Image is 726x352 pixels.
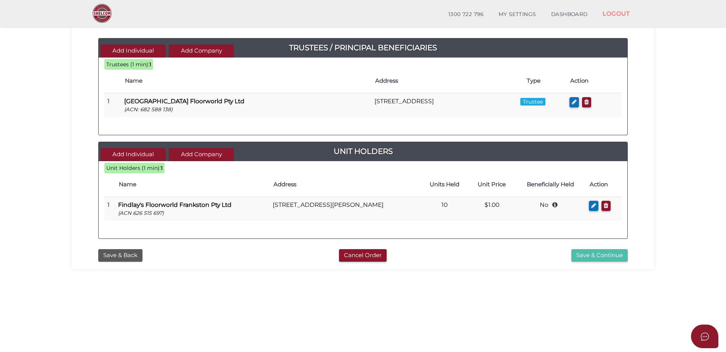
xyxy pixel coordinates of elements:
td: 1 [104,197,115,221]
h4: Name [119,181,265,188]
span: Unit Holders (1 min): [106,165,161,171]
p: (ACN 626 515 697) [118,210,266,217]
td: [STREET_ADDRESS] [371,93,501,117]
td: 10 [421,197,469,221]
button: Open asap [691,325,718,348]
a: 1300 722 796 [441,7,491,22]
h4: Action [590,181,618,188]
button: Save & Continue [571,249,628,262]
a: Unit Holders [99,145,627,157]
td: $1.00 [469,197,515,221]
button: Cancel Order [339,249,387,262]
b: 1 [149,61,151,68]
b: 1 [161,165,163,171]
a: Trustees / Principal Beneficiaries [99,42,627,54]
h4: Address [375,78,497,84]
h4: Address [273,181,417,188]
b: [GEOGRAPHIC_DATA] Floorworld Pty Ltd [124,98,245,105]
p: (ACN: 682 588 138) [124,106,368,113]
h4: Beneficially Held [519,181,582,188]
b: Findlay's Floorworld Frankston Pty Ltd [118,201,232,208]
a: DASHBOARD [544,7,595,22]
button: Save & Back [98,249,142,262]
a: MY SETTINGS [491,7,544,22]
span: Trustees (1 min): [106,61,149,68]
button: Add Company [169,148,234,161]
button: Add Individual [101,45,166,57]
td: [STREET_ADDRESS][PERSON_NAME] [270,197,421,221]
h4: Action [570,78,618,84]
h4: Name [125,78,368,84]
h4: Unit Price [473,181,511,188]
span: Trustee [520,98,545,106]
td: 1 [104,93,121,117]
a: LOGOUT [595,6,637,21]
h4: Units Held [424,181,465,188]
h4: Type [505,78,563,84]
button: Add Company [169,45,234,57]
button: Add Individual [101,148,166,161]
td: No [515,197,586,221]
